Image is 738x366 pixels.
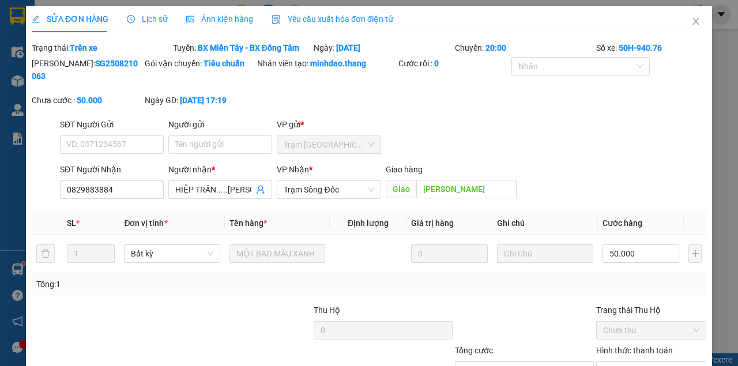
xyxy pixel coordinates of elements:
[284,181,374,198] span: Trạm Sông Đốc
[186,15,194,23] span: picture
[455,346,493,355] span: Tổng cước
[6,44,14,52] span: phone
[204,59,244,68] b: Tiêu chuẩn
[145,57,255,70] div: Gói vận chuyển:
[277,118,381,131] div: VP gửi
[602,218,642,228] span: Cước hàng
[131,245,213,262] span: Bất kỳ
[145,94,255,107] div: Ngày GD:
[618,43,661,52] b: 50H-940.76
[411,244,488,263] input: 0
[60,118,164,131] div: SĐT Người Gửi
[691,17,701,26] span: close
[36,244,55,263] button: delete
[257,57,396,70] div: Nhân viên tạo:
[80,18,137,40] b: 0949427427, 0949556676
[385,180,416,198] span: Giao
[32,59,138,81] b: SG2508210063
[171,41,312,54] div: Tuyến:
[272,15,281,24] img: icon
[314,305,340,315] span: Thu Hộ
[596,304,706,316] div: Trạng thái Thu Hộ
[492,212,597,235] th: Ghi chú
[680,6,712,38] button: Close
[6,44,69,66] b: 0948 74 44 49, 0919 035 035
[6,18,79,40] b: 15 Tân Thành nối dài, P16, Q11
[284,136,374,153] span: Trạm Sài Gòn
[127,15,135,23] span: clock-circle
[6,71,167,93] div: BIÊN NHẬN GỬI HÀNG
[434,59,439,68] b: 0
[124,218,167,228] span: Đơn vị tính
[277,165,309,174] span: VP Nhận
[310,59,366,68] b: minhdao.thang
[596,346,672,355] label: Hình thức thanh toán
[6,19,14,27] span: environment
[127,14,168,24] span: Lịch sử
[77,96,102,105] b: 50.000
[186,14,253,24] span: Ảnh kiện hàng
[348,218,389,228] span: Định lượng
[36,278,286,290] div: Tổng: 1
[32,94,142,107] div: Chưa cước :
[229,244,325,263] input: VD: Bàn, Ghế
[256,185,265,194] span: user-add
[67,218,76,228] span: SL
[416,180,516,198] input: Dọc đường
[32,15,40,23] span: edit
[272,14,393,24] span: Yêu cầu xuất hóa đơn điện tử
[336,43,360,52] b: [DATE]
[497,244,593,263] input: Ghi Chú
[168,163,272,176] div: Người nhận
[32,57,142,82] div: [PERSON_NAME]:
[398,57,509,70] div: Cước rồi :
[70,43,97,52] b: Trên xe
[229,218,267,228] span: Tên hàng
[197,43,299,52] b: BX Miền Tây - BX Đồng Tâm
[688,244,702,263] button: plus
[60,163,164,176] div: SĐT Người Nhận
[32,14,108,24] span: SỬA ĐƠN HÀNG
[180,96,227,105] b: [DATE] 17:19
[594,41,707,54] div: Số xe:
[168,118,272,131] div: Người gửi
[80,19,88,27] span: phone
[411,218,454,228] span: Giá trị hàng
[312,41,454,54] div: Ngày:
[454,41,595,54] div: Chuyến:
[31,41,172,54] div: Trạng thái:
[385,165,422,174] span: Giao hàng
[603,322,699,339] span: Chưa thu
[485,43,506,52] b: 20:00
